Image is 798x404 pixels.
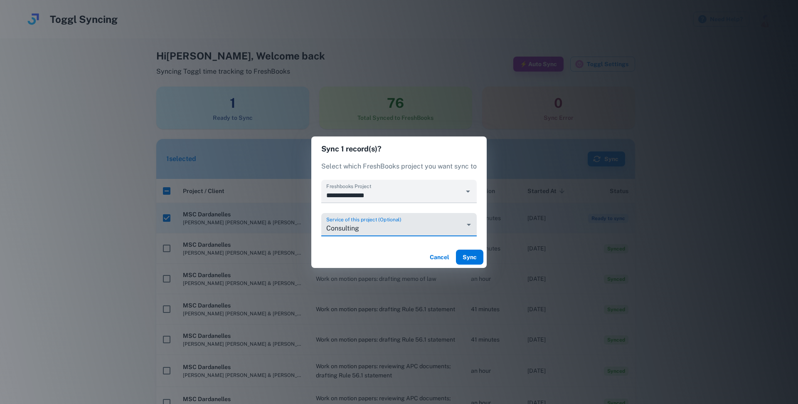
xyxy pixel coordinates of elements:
[321,161,477,171] p: Select which FreshBooks project you want sync to
[426,250,453,265] button: Cancel
[462,186,474,197] button: Open
[311,136,487,161] h2: Sync 1 record(s)?
[321,213,477,236] div: Consulting
[326,183,371,190] label: Freshbooks Project
[326,216,401,223] label: Service of this project (Optional)
[456,250,483,265] button: Sync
